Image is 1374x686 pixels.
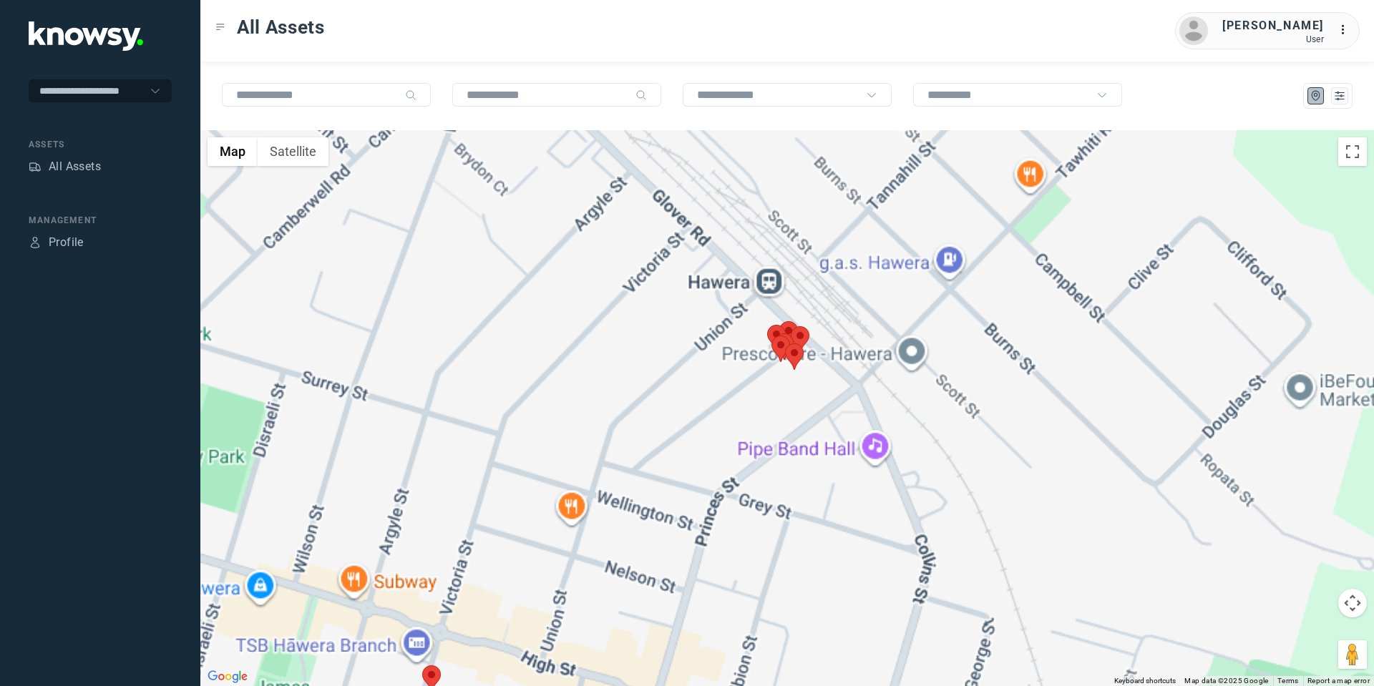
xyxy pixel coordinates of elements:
img: avatar.png [1179,16,1208,45]
div: All Assets [49,158,101,175]
button: Show satellite imagery [258,137,328,166]
div: Profile [29,236,42,249]
div: List [1333,89,1346,102]
div: Toggle Menu [215,22,225,32]
button: Map camera controls [1338,589,1367,617]
img: Application Logo [29,21,143,51]
a: Report a map error [1307,677,1370,685]
div: Assets [29,160,42,173]
div: Management [29,214,172,227]
span: Map data ©2025 Google [1184,677,1268,685]
a: ProfileProfile [29,234,84,251]
button: Keyboard shortcuts [1114,676,1176,686]
button: Toggle fullscreen view [1338,137,1367,166]
div: User [1222,34,1324,44]
span: All Assets [237,14,325,40]
div: Profile [49,234,84,251]
div: : [1338,21,1355,41]
tspan: ... [1339,24,1353,35]
div: Map [1310,89,1322,102]
button: Drag Pegman onto the map to open Street View [1338,640,1367,669]
div: Search [405,89,416,101]
div: Assets [29,138,172,151]
div: : [1338,21,1355,39]
div: [PERSON_NAME] [1222,17,1324,34]
button: Show street map [208,137,258,166]
a: Open this area in Google Maps (opens a new window) [204,667,251,686]
img: Google [204,667,251,686]
div: Search [635,89,647,101]
a: AssetsAll Assets [29,158,101,175]
a: Terms (opens in new tab) [1277,677,1299,685]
